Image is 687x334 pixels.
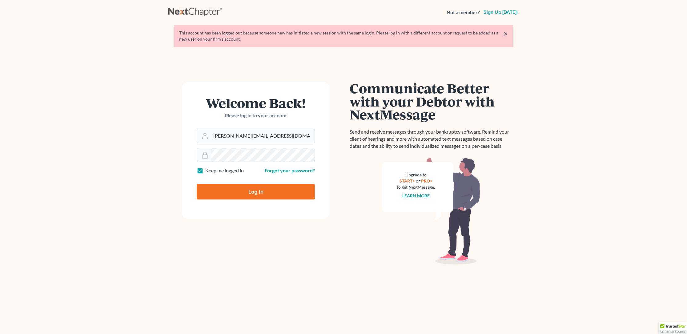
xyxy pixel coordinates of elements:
[397,184,435,190] div: to get NextMessage.
[350,82,513,121] h1: Communicate Better with your Debtor with NextMessage
[402,193,430,198] a: Learn more
[205,167,244,174] label: Keep me logged in
[197,112,315,119] p: Please log in to your account
[416,178,420,183] span: or
[400,178,415,183] a: START+
[421,178,432,183] a: PRO+
[447,9,480,16] strong: Not a member?
[179,30,508,42] div: This account has been logged out because someone new has initiated a new session with the same lo...
[350,128,513,150] p: Send and receive messages through your bankruptcy software. Remind your client of hearings and mo...
[659,322,687,334] div: TrustedSite Certified
[382,157,480,265] img: nextmessage_bg-59042aed3d76b12b5cd301f8e5b87938c9018125f34e5fa2b7a6b67550977c72.svg
[211,129,315,143] input: Email Address
[265,167,315,173] a: Forgot your password?
[197,96,315,110] h1: Welcome Back!
[197,184,315,199] input: Log In
[504,30,508,37] a: ×
[397,172,435,178] div: Upgrade to
[482,10,519,15] a: Sign up [DATE]!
